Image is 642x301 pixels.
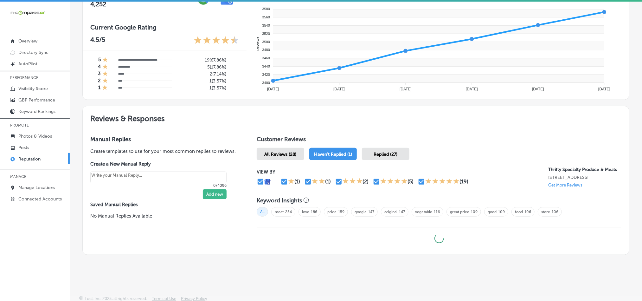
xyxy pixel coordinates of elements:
a: 186 [311,210,317,214]
tspan: 3580 [262,7,270,11]
span: All [257,207,268,217]
h3: Manual Replies [90,136,236,143]
div: 1 Star [102,71,108,78]
div: 5 Stars [425,178,459,186]
h5: 1 ( 3.57% ) [183,85,226,91]
p: Connected Accounts [18,196,62,202]
h2: 4,252 [90,0,185,8]
p: 0/4096 [90,183,227,188]
tspan: [DATE] [400,87,412,91]
p: Create templates to use for your most common replies to reviews. [90,148,236,155]
h4: 5 [98,57,101,64]
h4: 3 [98,71,101,78]
a: 116 [434,210,440,214]
tspan: 3460 [262,56,270,60]
p: Posts [18,145,29,150]
span: Haven't Replied (1) [314,152,352,157]
div: 4 Stars [380,178,408,186]
p: Overview [18,38,37,44]
tspan: 3560 [262,15,270,19]
tspan: 3500 [262,40,270,44]
div: 1 Star [102,85,108,92]
h5: 2 ( 7.14% ) [183,71,226,77]
a: great price [450,210,469,214]
a: price [327,210,337,214]
tspan: 3540 [262,23,270,27]
h4: 2 [98,78,101,85]
h3: Current Google Rating [90,23,239,31]
div: 1 Star [102,78,108,85]
div: 2 Stars [312,178,325,186]
a: 109 [498,210,505,214]
p: Reputation [18,156,41,162]
a: love [302,210,309,214]
h3: Keyword Insights [257,197,302,204]
p: 2135 Palm Bay Rd NE Palm Bay, FL 32905, US [549,175,621,180]
p: No Manual Replies Available [90,213,236,219]
p: AutoPilot [18,61,37,67]
p: Thrifty Specialty Produce & Meats [549,167,621,172]
div: 3 Stars [343,178,363,186]
h1: Customer Reviews [257,136,621,145]
a: 109 [471,210,478,214]
h5: 5 ( 17.86% ) [183,64,226,70]
div: (19) [459,179,468,185]
div: (2) [363,179,369,185]
img: 660ab0bf-5cc7-4cb8-ba1c-48b5ae0f18e60NCTV_CLogo_TV_Black_-500x88.png [10,10,45,16]
a: google [355,210,367,214]
div: 1 Star [102,64,108,71]
a: 106 [552,210,558,214]
a: 147 [368,210,374,214]
textarea: Create your Quick Reply [90,172,227,183]
a: food [515,210,523,214]
h4: 4 [98,64,101,71]
p: GBP Performance [18,97,55,103]
h4: 1 [98,85,100,92]
a: meat [275,210,284,214]
p: Visibility Score [18,86,48,91]
p: Directory Sync [18,50,48,55]
p: Locl, Inc. 2025 all rights reserved. [85,296,147,301]
label: Create a New Manual Reply [90,161,227,167]
h2: Reviews & Responses [83,106,629,128]
div: (1) [294,179,300,185]
tspan: [DATE] [532,87,544,91]
a: 106 [524,210,531,214]
a: 254 [285,210,292,214]
span: All Reviews (28) [265,152,297,157]
p: Keyword Rankings [18,109,55,114]
tspan: [DATE] [598,87,610,91]
div: (5) [408,179,414,185]
tspan: [DATE] [267,87,279,91]
tspan: [DATE] [466,87,478,91]
label: Saved Manual Replies [90,202,236,207]
tspan: 3520 [262,32,270,36]
p: Get More Reviews [549,183,583,187]
span: Replied (27) [374,152,398,157]
tspan: 3400 [262,81,270,85]
button: Add new [203,189,227,199]
p: Manage Locations [18,185,55,190]
tspan: 3480 [262,48,270,52]
div: 1 Star [102,57,108,64]
p: 4.5 /5 [90,36,105,46]
a: 159 [338,210,344,214]
a: vegetable [415,210,432,214]
a: store [541,210,550,214]
div: (1) [325,179,331,185]
div: 1 Star [288,178,294,186]
a: 147 [399,210,405,214]
h5: 1 ( 3.57% ) [183,78,226,84]
tspan: [DATE] [333,87,345,91]
div: 4.5 Stars [194,36,239,46]
tspan: 3420 [262,73,270,76]
h5: 19 ( 67.86% ) [183,57,226,63]
text: Reviews [256,37,260,51]
a: good [488,210,497,214]
p: Photos & Videos [18,134,52,139]
p: VIEW BY [257,169,549,175]
tspan: 3440 [262,64,270,68]
a: original [384,210,397,214]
